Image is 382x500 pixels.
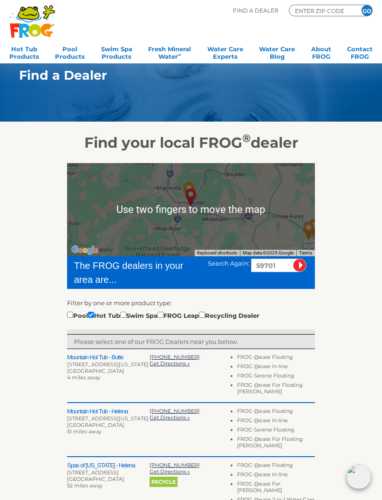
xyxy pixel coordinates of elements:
p: Please select one of our FROG Dealers near you below. [74,337,308,346]
div: The FROG dealers in your area are... [74,259,194,287]
p: Find A Dealer [233,5,279,16]
li: FROG @ease Floating [237,408,315,417]
li: FROG @ease For Floating [PERSON_NAME] [237,436,315,452]
div: [STREET_ADDRESS] [67,469,150,476]
a: Hot TubProducts [9,42,39,61]
div: [STREET_ADDRESS][US_STATE] [67,415,150,422]
a: Open this area in Google Maps (opens a new window) [69,244,100,256]
li: FROG @ease Floating [237,462,315,471]
h1: Find a Dealer [19,68,340,82]
div: [GEOGRAPHIC_DATA] [67,476,150,482]
img: openIcon [347,465,371,489]
sup: ∞ [178,52,181,57]
li: FROG @ease For [PERSON_NAME] [237,480,315,496]
h2: Find your local FROG dealer [5,134,377,151]
li: FROG Serene Floating [237,426,315,436]
input: GO [362,5,372,16]
li: FROG Serene Floating [237,372,315,382]
span: Map data ©2025 Google [243,250,293,255]
span: Search Again: [208,260,250,267]
a: AboutFROG [311,42,331,61]
div: [GEOGRAPHIC_DATA] [67,422,150,428]
a: ContactFROG [347,42,373,61]
span: 52 miles away [67,482,102,489]
li: FROG @ease In-line [237,363,315,372]
span: 51 miles away [67,428,102,435]
li: FROG @ease Floating [237,354,315,363]
input: Zip Code Form [294,7,350,15]
a: [PHONE_NUMBER] [150,408,200,414]
label: Filter by one or more product type: [67,298,172,308]
div: [STREET_ADDRESS][US_STATE] [67,361,150,368]
span: Recycle [150,477,177,487]
input: Submit [293,259,307,272]
div: Pool Hot Tub Swim Spa FROG Leap Recycling Dealer [67,310,259,320]
a: Get Directions » [150,468,190,475]
div: Mountain Hot Tub - Butte - 4 miles away. [175,175,204,207]
span: 4 miles away [67,374,100,381]
sup: ® [242,131,251,145]
div: Mountain Hot Tub - Bozeman - 70 miles away. [294,214,323,247]
a: [PHONE_NUMBER] [150,354,200,360]
a: Water CareBlog [259,42,295,61]
a: Swim SpaProducts [101,42,132,61]
div: Bullfrog Spas Factory Store - Bozeman - 72 miles away. [300,212,329,244]
div: BUTTE, MT 59701 [177,181,205,213]
h2: Mountain Hot Tub - Helena [67,408,150,415]
li: FROG @ease In-line [237,417,315,426]
a: Fresh MineralWater∞ [148,42,191,61]
img: Google [69,244,100,256]
a: PoolProducts [55,42,85,61]
h2: Mountain Hot Tub - Butte [67,354,150,361]
a: Get Directions » [150,360,190,367]
li: FROG @ease For Floating [PERSON_NAME] [237,382,315,397]
li: FROG @ease In-line [237,471,315,480]
a: Terms (opens in new tab) [299,250,312,255]
button: Keyboard shortcuts [197,250,237,256]
a: [PHONE_NUMBER] [150,462,200,468]
div: [GEOGRAPHIC_DATA] [67,368,150,374]
h2: Spas of [US_STATE] - Helena [67,462,150,469]
a: Water CareExperts [207,42,243,61]
a: Get Directions » [150,414,190,421]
